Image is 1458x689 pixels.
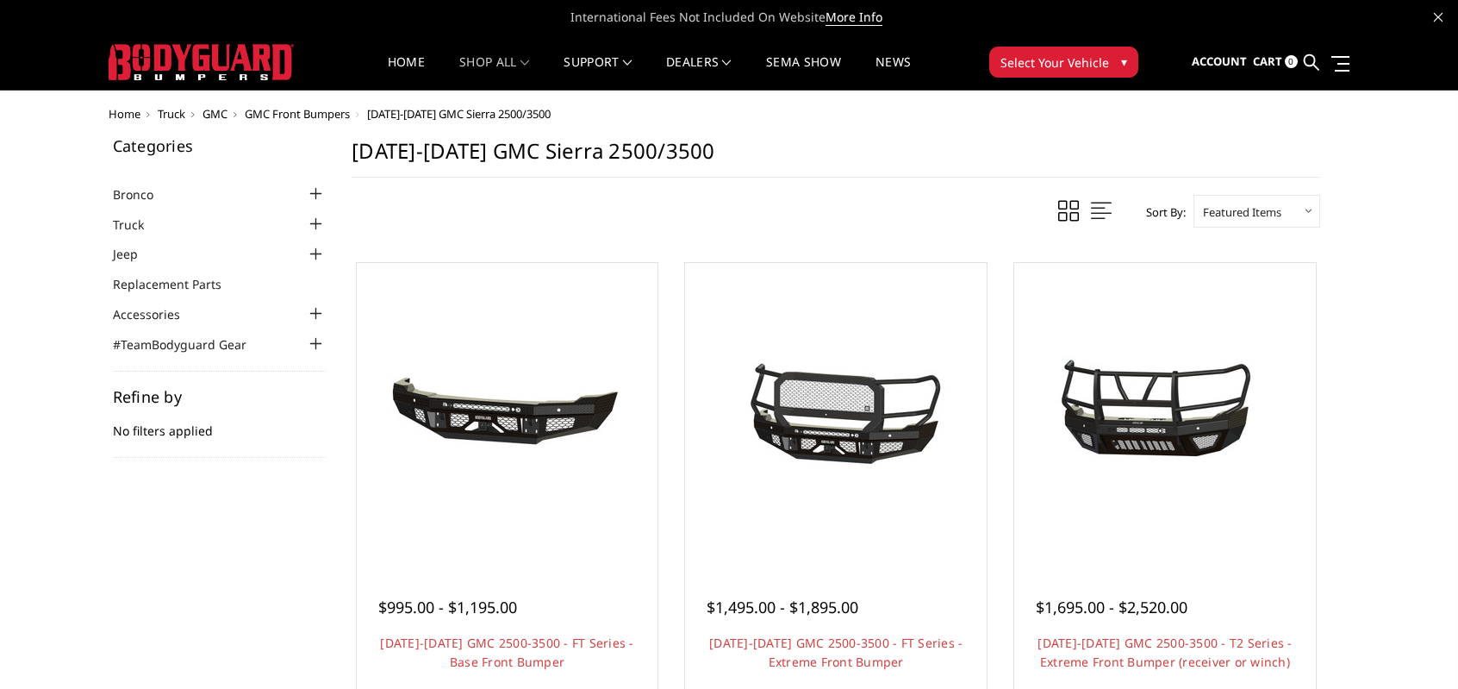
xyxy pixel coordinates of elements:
a: shop all [459,56,529,90]
a: Truck [158,106,185,122]
a: #TeamBodyguard Gear [113,335,268,354]
span: $1,695.00 - $2,520.00 [1036,597,1187,617]
h1: [DATE]-[DATE] GMC Sierra 2500/3500 [352,138,1320,178]
a: Home [388,56,425,90]
a: Dealers [666,56,732,90]
a: 2024-2026 GMC 2500-3500 - T2 Series - Extreme Front Bumper (receiver or winch) 2024-2026 GMC 2500... [1019,267,1312,561]
a: Support [564,56,632,90]
a: Truck [113,216,165,234]
span: Cart [1253,53,1282,69]
a: Replacement Parts [113,275,243,293]
h5: Refine by [113,389,327,404]
a: Accessories [113,305,202,323]
label: Sort By: [1137,199,1186,225]
a: Cart 0 [1253,39,1298,85]
a: Jeep [113,245,159,263]
button: Select Your Vehicle [989,47,1138,78]
a: 2024-2026 GMC 2500-3500 - FT Series - Extreme Front Bumper 2024-2026 GMC 2500-3500 - FT Series - ... [689,267,982,561]
span: $995.00 - $1,195.00 [378,597,517,617]
span: [DATE]-[DATE] GMC Sierra 2500/3500 [367,106,551,122]
span: $1,495.00 - $1,895.00 [707,597,858,617]
a: [DATE]-[DATE] GMC 2500-3500 - FT Series - Base Front Bumper [380,635,633,670]
a: 2024-2025 GMC 2500-3500 - FT Series - Base Front Bumper 2024-2025 GMC 2500-3500 - FT Series - Bas... [361,267,654,561]
span: Select Your Vehicle [1000,53,1109,72]
a: Account [1192,39,1247,85]
a: [DATE]-[DATE] GMC 2500-3500 - FT Series - Extreme Front Bumper [709,635,963,670]
a: SEMA Show [766,56,841,90]
div: No filters applied [113,389,327,458]
a: [DATE]-[DATE] GMC 2500-3500 - T2 Series - Extreme Front Bumper (receiver or winch) [1037,635,1292,670]
a: More Info [826,9,882,26]
a: GMC [202,106,227,122]
span: 0 [1285,55,1298,68]
span: ▾ [1121,53,1127,71]
span: Account [1192,53,1247,69]
a: Home [109,106,140,122]
h5: Categories [113,138,327,153]
a: GMC Front Bumpers [245,106,350,122]
a: Bronco [113,185,175,204]
a: News [875,56,911,90]
img: BODYGUARD BUMPERS [109,44,294,80]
